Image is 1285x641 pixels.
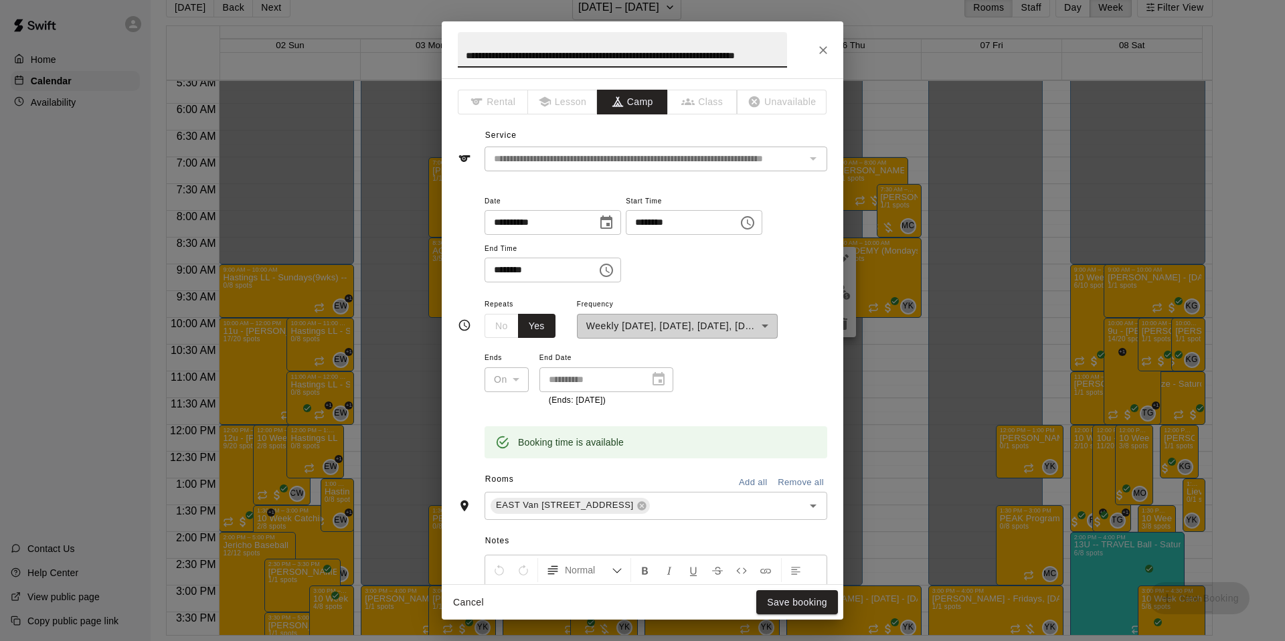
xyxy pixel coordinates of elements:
[485,130,517,140] span: Service
[485,147,827,171] div: The service of an existing booking cannot be changed
[485,531,827,552] span: Notes
[732,472,774,493] button: Add all
[565,563,612,577] span: Normal
[577,296,778,314] span: Frequency
[730,558,753,582] button: Insert Code
[682,558,705,582] button: Format Underline
[485,367,529,392] div: On
[784,558,807,582] button: Left Align
[512,558,535,582] button: Redo
[738,90,827,114] span: The type of an existing booking cannot be changed
[458,152,471,165] svg: Service
[536,582,559,606] button: Justify Align
[811,38,835,62] button: Close
[512,582,535,606] button: Right Align
[447,590,490,615] button: Cancel
[485,314,555,339] div: outlined button group
[458,499,471,513] svg: Rooms
[668,90,738,114] span: The type of an existing booking cannot be changed
[734,209,761,236] button: Choose time, selected time is 8:30 AM
[485,349,529,367] span: Ends
[485,193,621,211] span: Date
[488,558,511,582] button: Undo
[634,558,657,582] button: Format Bold
[528,90,598,114] span: The type of an existing booking cannot be changed
[754,558,777,582] button: Insert Link
[756,590,838,615] button: Save booking
[485,474,514,484] span: Rooms
[626,193,762,211] span: Start Time
[593,257,620,284] button: Choose time, selected time is 10:00 AM
[458,318,471,332] svg: Timing
[549,394,664,407] p: (Ends: [DATE])
[485,240,621,258] span: End Time
[774,472,827,493] button: Remove all
[491,498,639,512] span: EAST Van [STREET_ADDRESS]
[518,430,624,454] div: Booking time is available
[539,349,673,367] span: End Date
[541,558,628,582] button: Formatting Options
[658,558,681,582] button: Format Italics
[593,209,620,236] button: Choose date, selected date is Nov 6, 2025
[485,296,566,314] span: Repeats
[458,90,528,114] span: The type of an existing booking cannot be changed
[804,496,823,515] button: Open
[491,498,650,514] div: EAST Van [STREET_ADDRESS]
[518,314,555,339] button: Yes
[597,90,667,114] button: Camp
[488,582,511,606] button: Center Align
[706,558,729,582] button: Format Strikethrough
